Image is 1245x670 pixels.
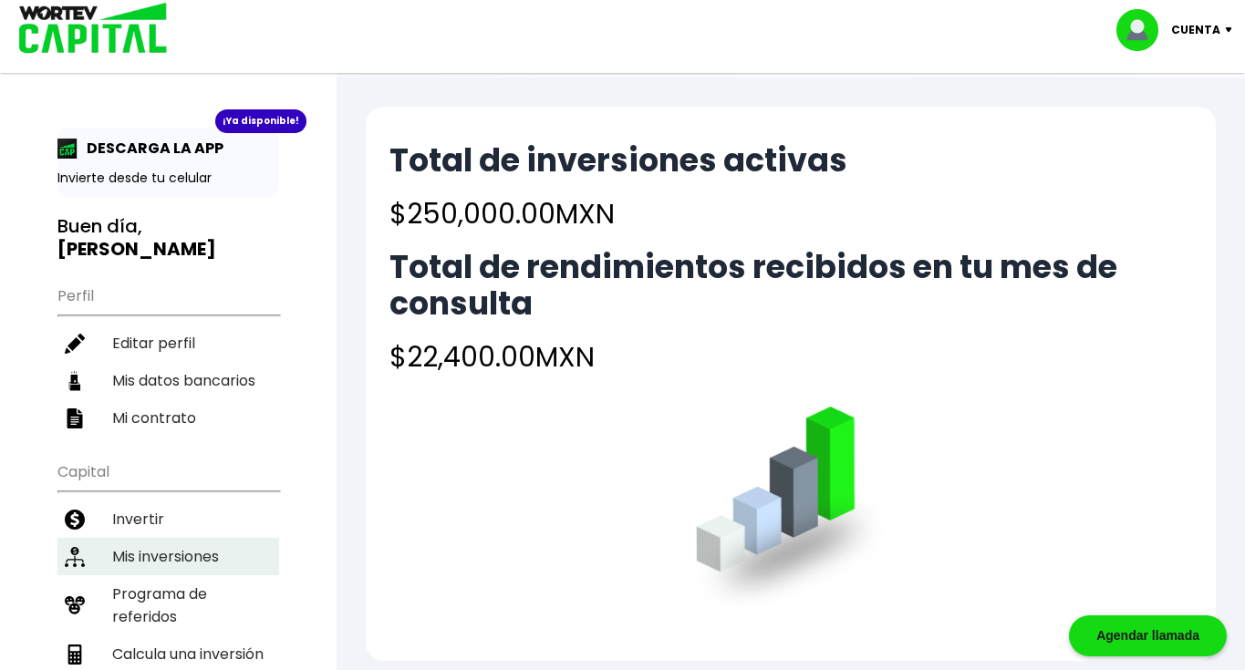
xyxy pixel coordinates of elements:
ul: Perfil [57,275,279,437]
img: calculadora-icon.17d418c4.svg [65,644,85,665]
h3: Buen día, [57,215,279,261]
img: invertir-icon.b3b967d7.svg [65,510,85,530]
a: Mis inversiones [57,538,279,575]
img: inversiones-icon.6695dc30.svg [65,547,85,567]
img: contrato-icon.f2db500c.svg [65,408,85,428]
a: Mi contrato [57,399,279,437]
a: Editar perfil [57,325,279,362]
p: DESCARGA LA APP [78,137,223,160]
p: Invierte desde tu celular [57,169,279,188]
h2: Total de inversiones activas [389,142,847,179]
a: Programa de referidos [57,575,279,635]
img: icon-down [1220,27,1245,33]
h4: $22,400.00 MXN [389,336,1192,377]
h4: $250,000.00 MXN [389,193,847,234]
p: Cuenta [1171,16,1220,44]
div: ¡Ya disponible! [215,109,306,133]
a: Mis datos bancarios [57,362,279,399]
img: app-icon [57,139,78,159]
img: datos-icon.10cf9172.svg [65,371,85,391]
img: profile-image [1116,9,1171,51]
div: Agendar llamada [1069,615,1227,656]
img: recomiendanos-icon.9b8e9327.svg [65,595,85,615]
img: editar-icon.952d3147.svg [65,334,85,354]
h2: Total de rendimientos recibidos en tu mes de consulta [389,249,1192,322]
img: grafica.516fef24.png [688,407,895,613]
b: [PERSON_NAME] [57,236,216,262]
a: Invertir [57,500,279,538]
